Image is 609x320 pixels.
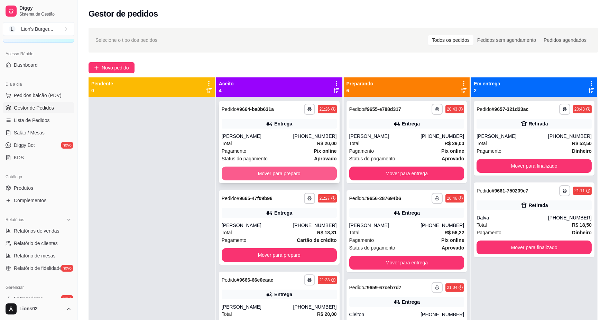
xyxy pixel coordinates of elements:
strong: aprovado [442,245,464,251]
div: 21:04 [447,285,457,290]
div: Entrega [402,209,420,216]
strong: aprovado [442,156,464,161]
span: Pedido [477,106,492,112]
span: Total [349,229,360,236]
span: Total [222,140,232,147]
div: Dia a dia [3,79,74,90]
strong: # 9666-66e0eaae [237,277,273,283]
div: 21:26 [319,106,330,112]
a: Dashboard [3,59,74,70]
a: Lista de Pedidos [3,115,74,126]
div: 21:33 [319,277,330,283]
div: [PHONE_NUMBER] [421,311,464,318]
span: Pagamento [349,147,374,155]
button: Select a team [3,22,74,36]
button: Mover para entrega [349,256,464,270]
div: 20:48 [574,106,585,112]
button: Novo pedido [89,62,135,73]
span: Relatórios [6,217,24,223]
span: Pagamento [222,236,247,244]
div: [PERSON_NAME] [349,133,421,140]
span: Pedido [222,196,237,201]
div: Cleiton [349,311,421,318]
span: Pagamento [222,147,247,155]
span: Complementos [14,197,46,204]
span: Lista de Pedidos [14,117,50,124]
div: 20:46 [447,196,457,201]
strong: Pix online [441,148,464,154]
a: Gestor de Pedidos [3,102,74,113]
div: Entrega [402,120,420,127]
div: [PERSON_NAME] [349,222,421,229]
div: Entrega [274,209,292,216]
span: Pedido [222,106,237,112]
div: Pedidos agendados [540,35,590,45]
strong: # 9657-321d23ac [492,106,529,112]
strong: # 9665-47f09b96 [237,196,273,201]
span: Pagamento [349,236,374,244]
div: Todos os pedidos [428,35,473,45]
div: 21:11 [574,188,585,194]
div: Retirada [529,202,548,209]
strong: # 9661-750209e7 [492,188,528,194]
strong: Pix online [441,237,464,243]
a: Produtos [3,182,74,194]
div: [PHONE_NUMBER] [293,303,336,310]
a: Relatório de clientes [3,238,74,249]
span: Diggy Bot [14,142,35,149]
p: Preparando [347,80,373,87]
div: [PHONE_NUMBER] [421,222,464,229]
button: Mover para preparo [222,167,337,180]
span: Produtos [14,185,33,191]
span: Relatório de fidelidade [14,265,62,272]
p: Aceito [219,80,234,87]
div: Retirada [529,120,548,127]
span: Selecione o tipo dos pedidos [95,36,157,44]
p: Pendente [91,80,113,87]
div: Gerenciar [3,282,74,293]
strong: R$ 29,00 [444,141,464,146]
span: Pedidos balcão (PDV) [14,92,62,99]
strong: R$ 20,00 [317,141,337,146]
strong: R$ 52,50 [572,141,592,146]
button: Mover para preparo [222,248,337,262]
span: KDS [14,154,24,161]
div: 20:43 [447,106,457,112]
a: DiggySistema de Gestão [3,3,74,19]
strong: # 9659-67ceb7d7 [364,285,401,290]
a: Complementos [3,195,74,206]
p: 0 [91,87,113,94]
div: [PERSON_NAME] [477,133,548,140]
span: Total [349,140,360,147]
span: Total [477,140,487,147]
div: [PHONE_NUMBER] [548,214,592,221]
a: Entregadoresnovo [3,293,74,304]
button: Mover para entrega [349,167,464,180]
a: KDS [3,152,74,163]
span: Status do pagamento [349,155,395,162]
span: Pedido [477,188,492,194]
p: 4 [219,87,234,94]
div: [PHONE_NUMBER] [293,133,336,140]
strong: # 9655-e788d317 [364,106,401,112]
span: Dashboard [14,62,38,68]
a: Relatório de mesas [3,250,74,261]
span: Gestor de Pedidos [14,104,54,111]
div: [PHONE_NUMBER] [548,133,592,140]
span: Diggy [19,5,72,11]
span: Status do pagamento [222,155,268,162]
strong: Dinheiro [572,148,592,154]
a: Diggy Botnovo [3,140,74,151]
strong: Pix online [314,148,336,154]
div: [PHONE_NUMBER] [421,133,464,140]
strong: # 9664-ba0b631a [237,106,274,112]
p: 2 [474,87,500,94]
span: Pedido [349,196,365,201]
span: Total [222,229,232,236]
h2: Gestor de pedidos [89,8,158,19]
div: [PHONE_NUMBER] [293,222,336,229]
div: [PERSON_NAME] [222,303,293,310]
span: Pedido [349,106,365,112]
button: Pedidos balcão (PDV) [3,90,74,101]
span: Relatório de mesas [14,252,56,259]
